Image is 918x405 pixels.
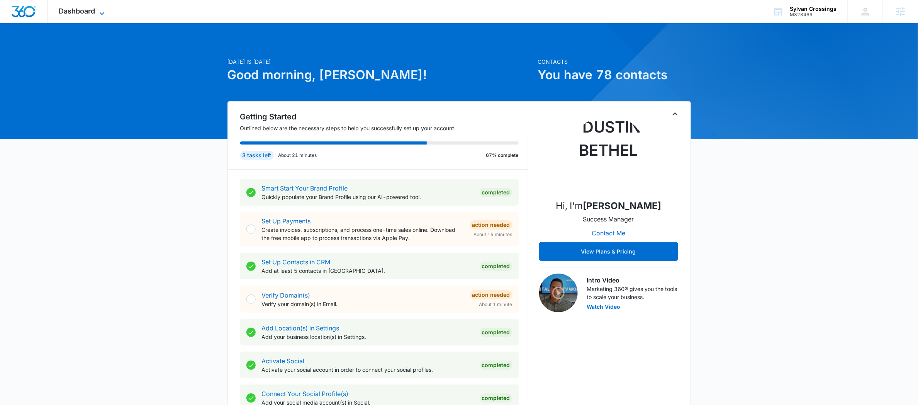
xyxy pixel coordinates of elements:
[470,290,512,299] div: Action Needed
[670,109,680,119] button: Toggle Collapse
[262,193,473,201] p: Quickly populate your Brand Profile using our AI-powered tool.
[240,111,528,123] h2: Getting Started
[262,258,331,266] a: Set Up Contacts in CRM
[227,66,533,84] h1: Good morning, [PERSON_NAME]!
[262,366,473,374] p: Activate your social account in order to connect your social profiles.
[539,274,578,312] img: Intro Video
[480,361,512,370] div: Completed
[480,188,512,197] div: Completed
[262,333,473,341] p: Add your business location(s) in Settings.
[583,200,661,211] strong: [PERSON_NAME]
[262,184,348,192] a: Smart Start Your Brand Profile
[262,300,464,308] p: Verify your domain(s) in Email.
[262,226,464,242] p: Create invoices, subscriptions, and process one-time sales online. Download the free mobile app t...
[227,58,533,66] p: [DATE] is [DATE]
[790,12,837,17] div: account id
[480,328,512,337] div: Completed
[262,390,349,398] a: Connect Your Social Profile(s)
[480,262,512,271] div: Completed
[240,124,528,132] p: Outlined below are the necessary steps to help you successfully set up your account.
[278,152,317,159] p: About 21 minutes
[539,242,678,261] button: View Plans & Pricing
[262,267,473,275] p: Add at least 5 contacts in [GEOGRAPHIC_DATA].
[262,291,311,299] a: Verify Domain(s)
[486,152,519,159] p: 67% complete
[262,217,311,225] a: Set Up Payments
[538,58,691,66] p: Contacts
[584,224,633,242] button: Contact Me
[240,151,274,160] div: 3 tasks left
[538,66,691,84] h1: You have 78 contacts
[480,393,512,403] div: Completed
[583,214,634,224] p: Success Manager
[474,231,512,238] span: About 15 minutes
[262,357,305,365] a: Activate Social
[479,301,512,308] span: About 1 minute
[470,220,512,230] div: Action Needed
[587,285,678,301] p: Marketing 360® gives you the tools to scale your business.
[790,6,837,12] div: account name
[556,199,661,213] p: Hi, I'm
[570,116,647,193] img: Dustin Bethel
[587,304,621,310] button: Watch Video
[587,276,678,285] h3: Intro Video
[262,324,339,332] a: Add Location(s) in Settings
[59,7,95,15] span: Dashboard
